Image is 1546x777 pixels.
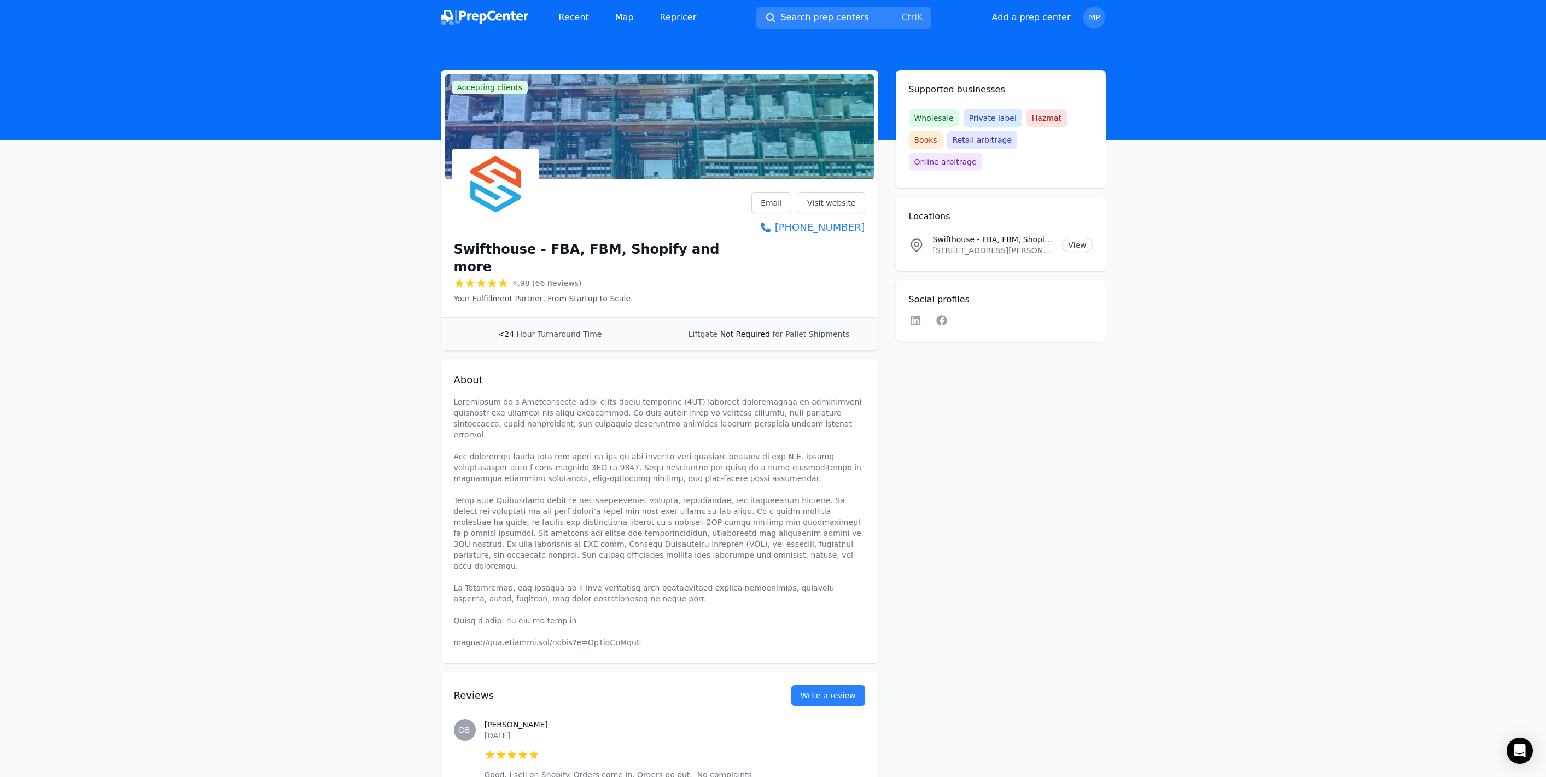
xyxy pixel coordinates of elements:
[933,245,1054,256] p: [STREET_ADDRESS][PERSON_NAME][US_STATE]
[756,7,931,29] button: Search prep centersCtrlK
[720,330,770,338] span: Not Required
[454,688,756,703] h2: Reviews
[909,109,959,127] span: Wholesale
[454,151,537,234] img: Swifthouse - FBA, FBM, Shopify and more
[909,210,1093,223] h2: Locations
[909,153,982,171] span: Online arbitrage
[798,192,865,213] a: Visit website
[454,372,865,388] h2: About
[1507,738,1533,764] div: Open Intercom Messenger
[909,83,1093,96] h2: Supported businesses
[917,12,923,22] kbd: K
[791,685,865,706] button: Write a review
[909,131,943,149] span: Books
[485,719,865,730] h3: [PERSON_NAME]
[441,10,528,25] img: PrepCenter
[454,241,752,276] h1: Swifthouse - FBA, FBM, Shopify and more
[689,330,717,338] span: Liftgate
[780,11,868,24] span: Search prep centers
[1026,109,1067,127] span: Hazmat
[454,293,752,304] p: Your Fulfillment Partner, From Startup to Scale.
[901,12,917,22] kbd: Ctrl
[964,109,1022,127] span: Private label
[498,330,515,338] span: <24
[454,396,865,648] p: Loremipsum do s Ametconsecte-adipi elits-doeiu temporinc (4UT) laboreet doloremagnaa en adminimve...
[606,7,643,28] a: Map
[485,731,510,740] time: [DATE]
[517,330,602,338] span: Hour Turnaround Time
[933,234,1054,245] p: Swifthouse - FBA, FBM, Shopify and more Location
[1062,238,1092,252] a: View
[1089,14,1100,21] span: MP
[1083,7,1105,28] button: MP
[992,11,1071,24] button: Add a prep center
[751,220,865,235] a: [PHONE_NUMBER]
[459,726,470,734] span: DB
[550,7,598,28] a: Recent
[909,293,1093,306] h2: Social profiles
[651,7,705,28] a: Repricer
[513,278,582,289] span: 4.98 (66 Reviews)
[751,192,791,213] a: Email
[452,81,528,94] span: Accepting clients
[772,330,849,338] span: for Pallet Shipments
[947,131,1017,149] span: Retail arbitrage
